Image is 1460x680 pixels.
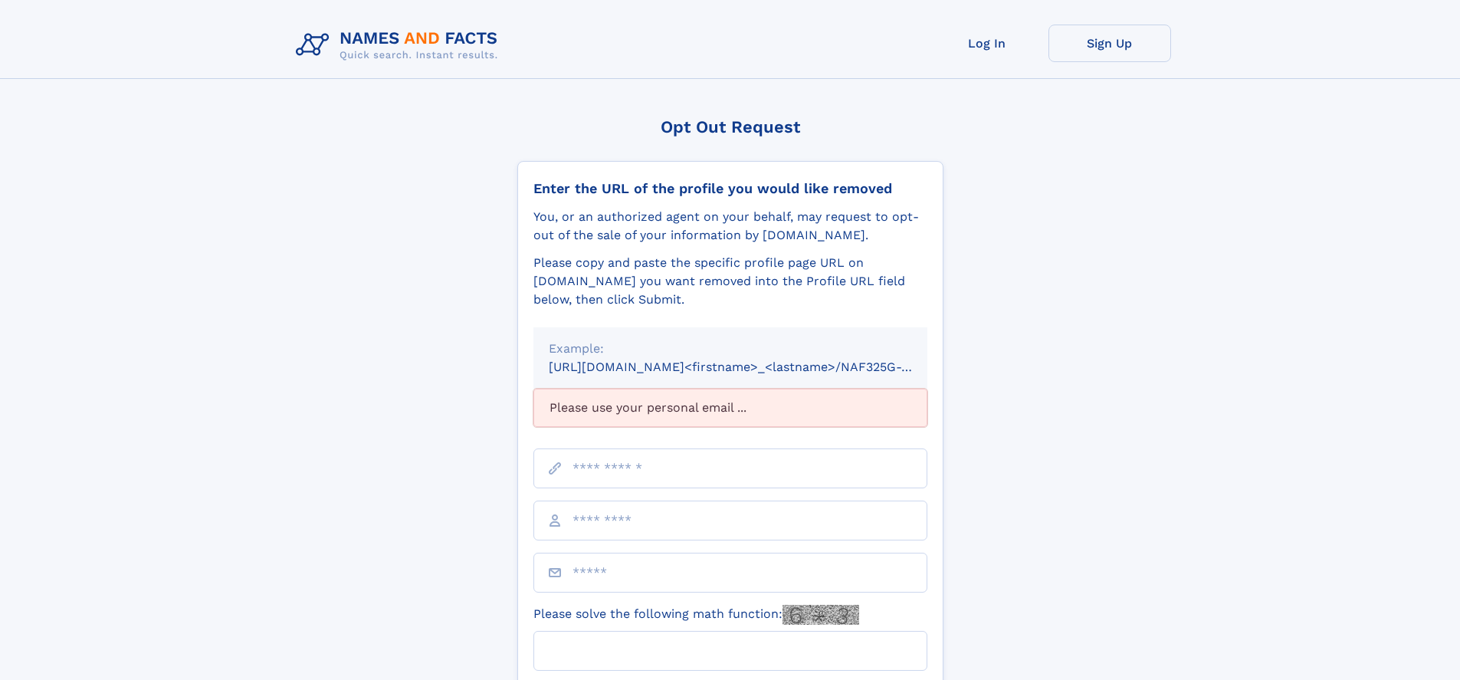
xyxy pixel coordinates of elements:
div: Enter the URL of the profile you would like removed [533,180,927,197]
img: Logo Names and Facts [290,25,510,66]
div: Example: [549,340,912,358]
a: Sign Up [1048,25,1171,62]
small: [URL][DOMAIN_NAME]<firstname>_<lastname>/NAF325G-xxxxxxxx [549,360,956,374]
div: Please copy and paste the specific profile page URL on [DOMAIN_NAME] you want removed into the Pr... [533,254,927,309]
label: Please solve the following math function: [533,605,859,625]
div: Opt Out Request [517,117,943,136]
a: Log In [926,25,1048,62]
div: You, or an authorized agent on your behalf, may request to opt-out of the sale of your informatio... [533,208,927,245]
div: Please use your personal email ... [533,389,927,427]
